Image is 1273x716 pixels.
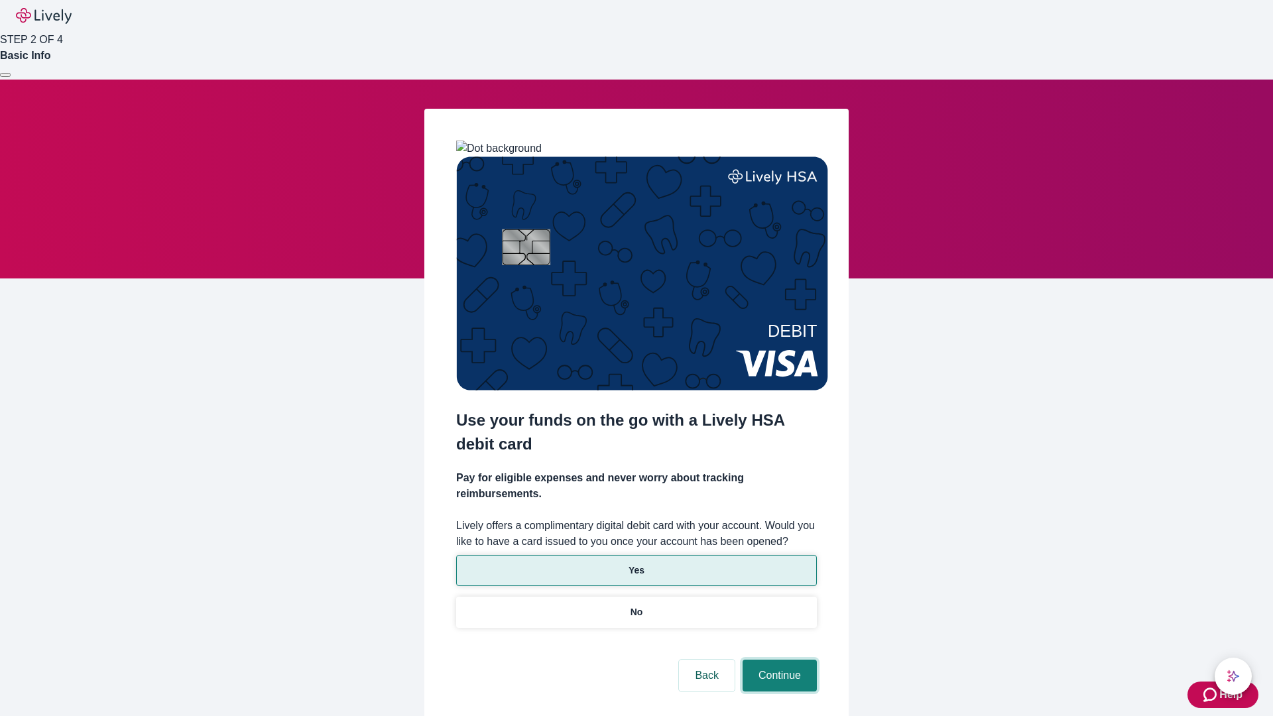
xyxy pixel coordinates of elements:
[456,141,542,156] img: Dot background
[456,518,817,550] label: Lively offers a complimentary digital debit card with your account. Would you like to have a card...
[631,605,643,619] p: No
[1219,687,1243,703] span: Help
[456,408,817,456] h2: Use your funds on the go with a Lively HSA debit card
[679,660,735,691] button: Back
[456,156,828,390] img: Debit card
[456,597,817,628] button: No
[1203,687,1219,703] svg: Zendesk support icon
[456,555,817,586] button: Yes
[1215,658,1252,695] button: chat
[1187,682,1258,708] button: Zendesk support iconHelp
[629,564,644,577] p: Yes
[16,8,72,24] img: Lively
[1227,670,1240,683] svg: Lively AI Assistant
[743,660,817,691] button: Continue
[456,470,817,502] h4: Pay for eligible expenses and never worry about tracking reimbursements.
